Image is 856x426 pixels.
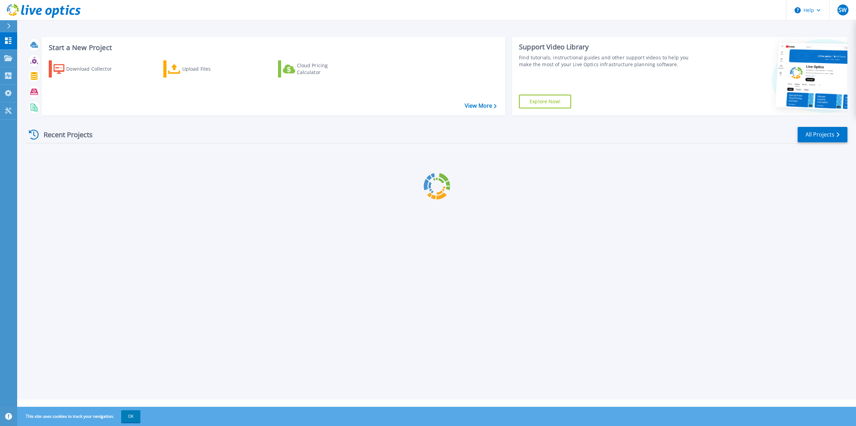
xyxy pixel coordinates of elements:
[838,7,847,13] span: SW
[798,127,847,142] a: All Projects
[19,410,140,423] span: This site uses cookies to track your navigation.
[182,62,237,76] div: Upload Files
[297,62,352,76] div: Cloud Pricing Calculator
[26,126,102,143] div: Recent Projects
[66,62,121,76] div: Download Collector
[278,60,355,78] a: Cloud Pricing Calculator
[519,95,571,108] a: Explore Now!
[519,43,692,51] div: Support Video Library
[519,54,692,68] div: Find tutorials, instructional guides and other support videos to help you make the most of your L...
[49,44,496,51] h3: Start a New Project
[465,103,497,109] a: View More
[121,410,140,423] button: OK
[163,60,240,78] a: Upload Files
[49,60,125,78] a: Download Collector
